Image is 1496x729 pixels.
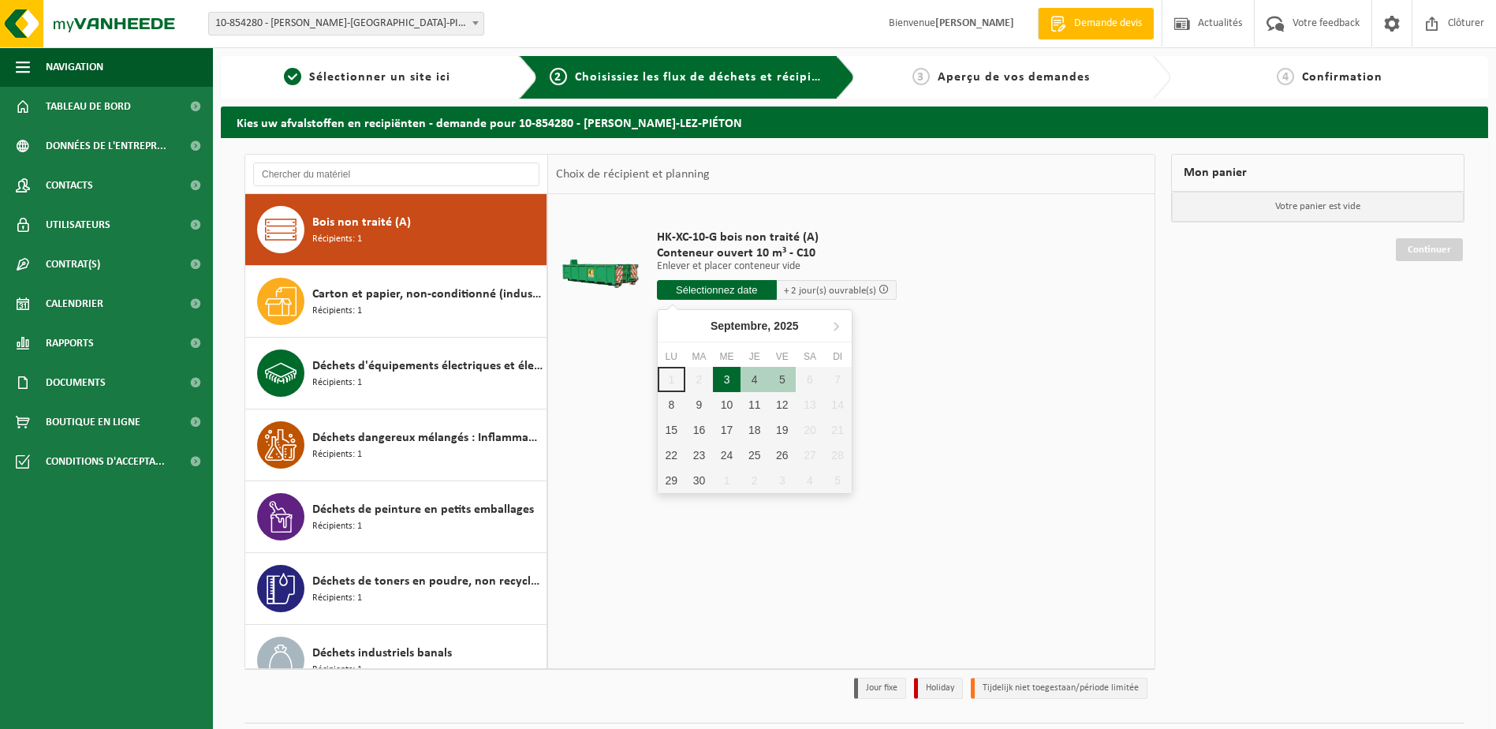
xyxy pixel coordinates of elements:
div: 8 [658,392,685,417]
div: Je [741,349,768,364]
div: 11 [741,392,768,417]
i: 2025 [774,320,798,331]
span: Documents [46,363,106,402]
span: 10-854280 - ELIA GOUY - GOUY-LEZ-PIÉTON [209,13,483,35]
div: 4 [741,367,768,392]
span: Récipients: 1 [312,304,362,319]
input: Sélectionnez date [657,280,777,300]
span: Contrat(s) [46,245,100,284]
span: + 2 jour(s) ouvrable(s) [784,286,876,296]
span: Déchets de toners en poudre, non recyclable, non dangereux [312,572,543,591]
strong: [PERSON_NAME] [935,17,1014,29]
span: Récipients: 1 [312,663,362,678]
div: 15 [658,417,685,443]
span: Contacts [46,166,93,205]
span: Récipients: 1 [312,519,362,534]
span: Demande devis [1070,16,1146,32]
span: 1 [284,68,301,85]
span: 10-854280 - ELIA GOUY - GOUY-LEZ-PIÉTON [208,12,484,36]
span: 3 [912,68,930,85]
span: Déchets d'équipements électriques et électroniques - Sans tubes cathodiques [312,357,543,376]
div: 23 [685,443,713,468]
div: Mon panier [1171,154,1464,192]
span: Données de l'entrepr... [46,126,166,166]
div: 10 [713,392,741,417]
span: 4 [1277,68,1294,85]
span: Récipients: 1 [312,376,362,391]
span: Conditions d'accepta... [46,442,165,481]
span: Récipients: 1 [312,591,362,606]
div: Septembre, [704,313,805,338]
div: Sa [796,349,823,364]
div: 12 [768,392,796,417]
span: Récipients: 1 [312,447,362,462]
span: Aperçu de vos demandes [938,71,1090,84]
button: Déchets dangereux mélangés : Inflammable - Corrosif Récipients: 1 [245,409,547,481]
div: 2 [741,468,768,493]
button: Déchets d'équipements électriques et électroniques - Sans tubes cathodiques Récipients: 1 [245,338,547,409]
div: 25 [741,443,768,468]
div: Lu [658,349,685,364]
button: Déchets de toners en poudre, non recyclable, non dangereux Récipients: 1 [245,553,547,625]
p: Enlever et placer conteneur vide [657,261,897,272]
span: Carton et papier, non-conditionné (industriel) [312,285,543,304]
input: Chercher du matériel [253,163,539,186]
div: 16 [685,417,713,443]
span: Déchets dangereux mélangés : Inflammable - Corrosif [312,428,543,447]
a: 1Sélectionner un site ici [229,68,506,87]
div: 22 [658,443,685,468]
span: Confirmation [1302,71,1382,84]
span: Sélectionner un site ici [309,71,450,84]
button: Déchets de peinture en petits emballages Récipients: 1 [245,481,547,553]
button: Bois non traité (A) Récipients: 1 [245,194,547,266]
span: Rapports [46,323,94,363]
span: Navigation [46,47,103,87]
div: 17 [713,417,741,443]
span: Récipients: 1 [312,232,362,247]
div: 29 [658,468,685,493]
li: Holiday [914,678,963,699]
span: Boutique en ligne [46,402,140,442]
span: Déchets de peinture en petits emballages [312,500,534,519]
span: Tableau de bord [46,87,131,126]
span: Bois non traité (A) [312,213,411,232]
a: Continuer [1396,238,1463,261]
span: Conteneur ouvert 10 m³ - C10 [657,245,897,261]
div: 24 [713,443,741,468]
div: 5 [768,367,796,392]
span: Calendrier [46,284,103,323]
div: 3 [768,468,796,493]
span: Choisissiez les flux de déchets et récipients [575,71,838,84]
div: 18 [741,417,768,443]
div: 26 [768,443,796,468]
a: Demande devis [1038,8,1154,39]
li: Jour fixe [854,678,906,699]
span: Déchets industriels banals [312,644,452,663]
div: Di [824,349,852,364]
div: 19 [768,417,796,443]
div: Ve [768,349,796,364]
div: Me [713,349,741,364]
div: 30 [685,468,713,493]
div: 1 [713,468,741,493]
div: Ma [685,349,713,364]
div: Choix de récipient et planning [548,155,718,194]
span: Utilisateurs [46,205,110,245]
h2: Kies uw afvalstoffen en recipiënten - demande pour 10-854280 - [PERSON_NAME]-LEZ-PIÉTON [221,107,1488,137]
button: Carton et papier, non-conditionné (industriel) Récipients: 1 [245,266,547,338]
p: Votre panier est vide [1172,192,1464,222]
div: 3 [713,367,741,392]
div: 9 [685,392,713,417]
span: HK-XC-10-G bois non traité (A) [657,230,897,245]
span: 2 [550,68,567,85]
li: Tijdelijk niet toegestaan/période limitée [971,678,1147,699]
button: Déchets industriels banals Récipients: 1 [245,625,547,697]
